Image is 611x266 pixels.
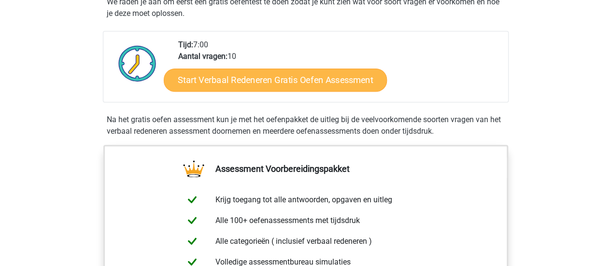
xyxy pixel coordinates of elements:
div: 7:00 10 [171,39,508,102]
img: Klok [113,39,162,87]
b: Tijd: [178,40,193,49]
div: Na het gratis oefen assessment kun je met het oefenpakket de uitleg bij de veelvoorkomende soorte... [103,114,509,137]
a: Start Verbaal Redeneren Gratis Oefen Assessment [164,69,387,92]
b: Aantal vragen: [178,52,227,61]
